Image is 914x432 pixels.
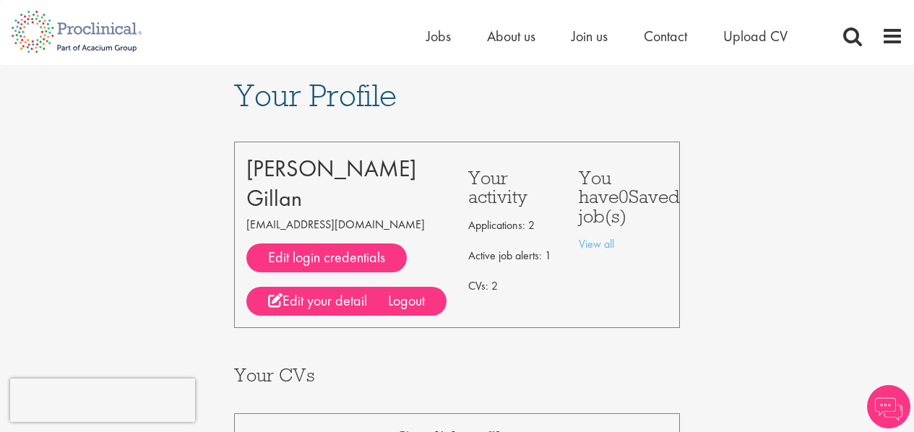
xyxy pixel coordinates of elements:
[867,385,910,428] img: Chatbot
[468,168,557,207] h3: Your activity
[468,244,557,267] p: Active job alerts: 1
[426,27,451,46] a: Jobs
[487,27,535,46] a: About us
[644,27,687,46] a: Contact
[572,27,608,46] a: Join us
[579,236,614,251] a: View all
[468,275,557,298] p: CVs: 2
[246,213,447,236] p: [EMAIL_ADDRESS][DOMAIN_NAME]
[579,168,668,225] h3: You have Saved job(s)
[366,287,447,316] div: Logout
[246,287,394,316] a: Edit your details
[10,379,195,422] iframe: reCAPTCHA
[723,27,788,46] a: Upload CV
[246,183,447,213] div: Gillan
[234,366,681,384] h3: Your CVs
[468,214,557,237] p: Applications: 2
[234,76,397,115] span: Your Profile
[246,243,407,272] a: Edit login credentials
[246,154,447,183] div: [PERSON_NAME]
[618,184,629,208] span: 0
